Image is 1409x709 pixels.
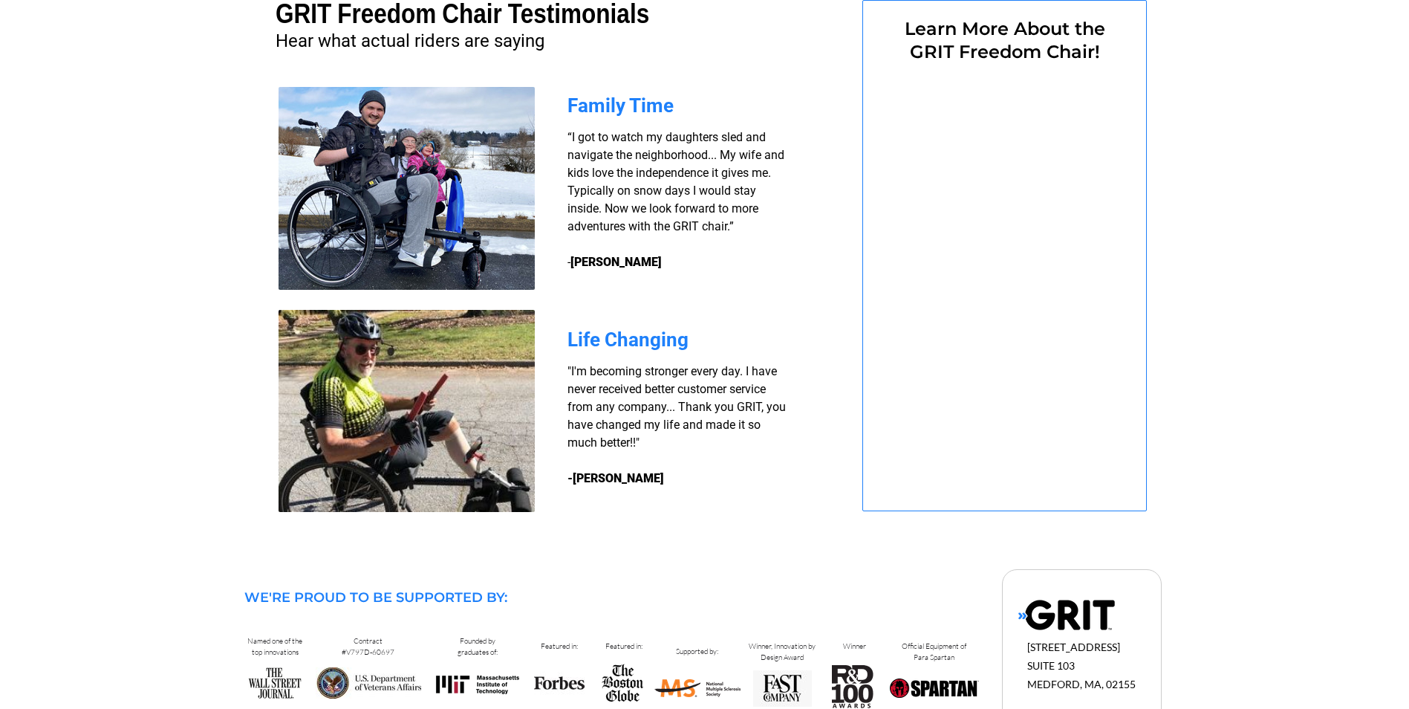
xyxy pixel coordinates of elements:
[1027,659,1075,672] span: SUITE 103
[749,641,816,662] span: Winner, Innovation by Design Award
[1027,678,1136,690] span: MEDFORD, MA, 02155
[902,641,966,662] span: Official Equipment of Para Spartan
[458,636,498,657] span: Founded by graduates of:
[905,18,1105,62] span: Learn More About the GRIT Freedom Chair!
[567,471,664,485] strong: -[PERSON_NAME]
[567,364,786,450] span: "I'm becoming stronger every day. I have never received better customer service from any company....
[676,647,718,656] span: Supported by:
[567,130,784,269] span: “I got to watch my daughters sled and navigate the neighborhood... My wife and kids love the inde...
[888,72,1122,472] iframe: Form 0
[247,636,302,657] span: Named one of the top innovations
[276,30,544,51] span: Hear what actual riders are saying
[541,641,578,651] span: Featured in:
[342,636,394,657] span: Contract #V797D-60697
[567,328,689,351] span: Life Changing
[605,641,642,651] span: Featured in:
[570,255,662,269] strong: [PERSON_NAME]
[843,641,866,651] span: Winner
[1027,641,1120,653] span: [STREET_ADDRESS]
[567,94,674,117] span: Family Time
[244,589,507,606] span: WE'RE PROUD TO BE SUPPORTED BY:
